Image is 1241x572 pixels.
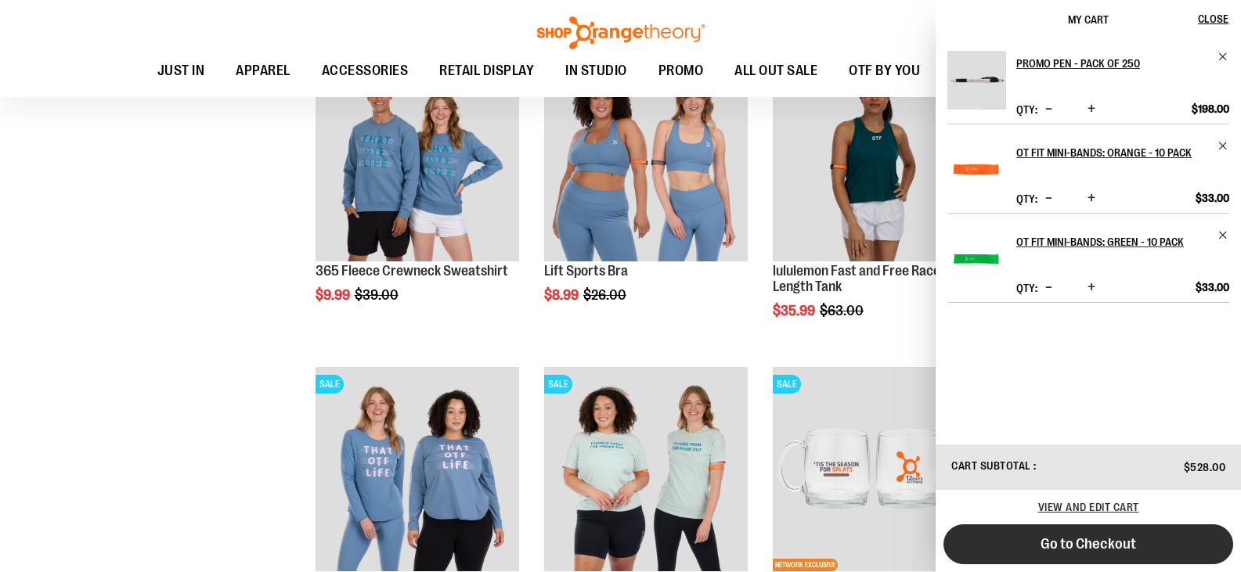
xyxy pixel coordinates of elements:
a: Promo Pen - Pack of 250 [947,51,1006,120]
h2: OT FIT MINI-BANDS: GREEN - 10 PACK [1016,229,1208,254]
button: Decrease product quantity [1041,280,1056,296]
span: Go to Checkout [1041,535,1136,552]
span: APPAREL [236,53,290,88]
a: Remove item [1218,229,1229,241]
span: My Cart [1068,13,1109,26]
a: lululemon Fast and Free Race Length Tank [773,263,940,294]
a: View and edit cart [1038,501,1139,513]
img: Main of 2024 AUGUST Long Sleeve Recovery Tee [316,367,520,571]
span: SALE [316,375,344,394]
div: product [536,50,756,343]
span: $35.99 [773,303,817,318]
label: Qty [1016,192,1037,205]
span: $198.00 [1192,102,1229,116]
li: Product [947,213,1229,303]
span: $39.00 [355,287,401,303]
span: $33.00 [1196,191,1229,205]
img: Main of 2024 Covention Lift Sports Bra [544,58,749,262]
a: Remove item [1218,51,1229,63]
button: Go to Checkout [943,524,1233,564]
span: $9.99 [316,287,352,303]
h2: Promo Pen - Pack of 250 [1016,51,1208,76]
label: Qty [1016,282,1037,294]
img: 365 Fleece Crewneck Sweatshirt [316,58,520,262]
div: product [765,50,985,358]
button: Increase product quantity [1084,280,1099,296]
div: product [308,50,528,343]
span: $63.00 [820,303,866,318]
a: OT FIT MINI-BANDS: ORANGE - 10 PACK [1016,140,1229,165]
span: RETAIL DISPLAY [439,53,534,88]
img: Main view of 2024 August lululemon Fast and Free Race Length Tank [773,58,977,262]
label: Qty [1016,103,1037,116]
span: Cart Subtotal [951,459,1031,472]
a: Remove item [1218,140,1229,152]
a: Lift Sports Bra [544,263,628,279]
img: Shop Orangetheory [535,16,707,49]
a: OT FIT MINI-BANDS: GREEN - 10 PACK [1016,229,1229,254]
img: OT FIT MINI-BANDS: ORANGE - 10 PACK [947,140,1006,199]
h2: OT FIT MINI-BANDS: ORANGE - 10 PACK [1016,140,1208,165]
span: $33.00 [1196,280,1229,294]
span: OTF BY YOU [849,53,920,88]
img: Promo Pen - Pack of 250 [947,51,1006,110]
a: OT FIT MINI-BANDS: ORANGE - 10 PACK [947,140,1006,209]
button: Increase product quantity [1084,191,1099,207]
img: Main of 2024 AUGUST Unisex Short Sleeve Recovery Tee [544,367,749,571]
a: 365 Fleece Crewneck Sweatshirt [316,263,508,279]
img: OT FIT MINI-BANDS: GREEN - 10 PACK [947,229,1006,288]
li: Product [947,124,1229,213]
button: Decrease product quantity [1041,102,1056,117]
a: 365 Fleece Crewneck SweatshirtSALE [316,58,520,264]
span: ALL OUT SALE [734,53,817,88]
span: IN STUDIO [565,53,627,88]
a: OT FIT MINI-BANDS: GREEN - 10 PACK [947,229,1006,298]
span: $528.00 [1184,461,1226,473]
li: Product [947,51,1229,124]
span: $8.99 [544,287,581,303]
img: Main image of 2024 12 Days of Fitness 13 oz Glass Mug [773,367,977,571]
span: PROMO [658,53,704,88]
span: $26.00 [583,287,629,303]
button: Decrease product quantity [1041,191,1056,207]
a: Promo Pen - Pack of 250 [1016,51,1229,76]
a: Main of 2024 Covention Lift Sports BraSALE [544,58,749,264]
span: JUST IN [157,53,205,88]
a: Main view of 2024 August lululemon Fast and Free Race Length TankSALE [773,58,977,264]
span: NETWORK EXCLUSIVE [773,559,838,571]
span: SALE [773,375,801,394]
span: ACCESSORIES [322,53,409,88]
span: Close [1198,13,1228,25]
span: SALE [544,375,572,394]
button: Increase product quantity [1084,102,1099,117]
